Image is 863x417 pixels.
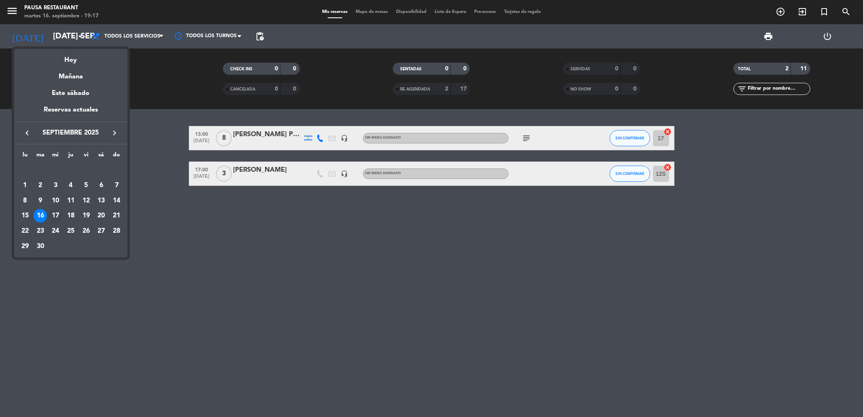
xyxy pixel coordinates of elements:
[34,224,47,238] div: 23
[78,178,94,193] td: 5 de septiembre de 2025
[34,209,47,223] div: 16
[48,208,63,224] td: 17 de septiembre de 2025
[14,82,127,105] div: Este sábado
[109,193,124,208] td: 14 de septiembre de 2025
[33,208,48,224] td: 16 de septiembre de 2025
[78,208,94,224] td: 19 de septiembre de 2025
[18,209,32,223] div: 15
[48,150,63,163] th: miércoles
[17,178,33,193] td: 1 de septiembre de 2025
[33,239,48,254] td: 30 de septiembre de 2025
[17,223,33,239] td: 22 de septiembre de 2025
[64,209,78,223] div: 18
[109,178,124,193] td: 7 de septiembre de 2025
[110,128,119,138] i: keyboard_arrow_right
[110,209,123,223] div: 21
[18,194,32,208] div: 8
[33,193,48,208] td: 9 de septiembre de 2025
[94,194,108,208] div: 13
[94,208,109,224] td: 20 de septiembre de 2025
[14,65,127,82] div: Mañana
[17,239,33,254] td: 29 de septiembre de 2025
[49,209,62,223] div: 17
[109,223,124,239] td: 28 de septiembre de 2025
[17,163,124,178] td: SEP.
[64,179,78,192] div: 4
[17,208,33,224] td: 15 de septiembre de 2025
[94,193,109,208] td: 13 de septiembre de 2025
[17,193,33,208] td: 8 de septiembre de 2025
[109,150,124,163] th: domingo
[94,178,109,193] td: 6 de septiembre de 2025
[63,150,78,163] th: jueves
[79,194,93,208] div: 12
[94,179,108,192] div: 6
[78,150,94,163] th: viernes
[78,223,94,239] td: 26 de septiembre de 2025
[64,224,78,238] div: 25
[22,128,32,138] i: keyboard_arrow_left
[33,150,48,163] th: martes
[79,209,93,223] div: 19
[48,223,63,239] td: 24 de septiembre de 2025
[49,179,62,192] div: 3
[110,179,123,192] div: 7
[63,178,78,193] td: 4 de septiembre de 2025
[94,150,109,163] th: sábado
[34,240,47,253] div: 30
[49,194,62,208] div: 10
[63,208,78,224] td: 18 de septiembre de 2025
[18,240,32,253] div: 29
[48,193,63,208] td: 10 de septiembre de 2025
[49,224,62,238] div: 24
[18,179,32,192] div: 1
[34,128,107,138] span: septiembre 2025
[94,209,108,223] div: 20
[20,128,34,138] button: keyboard_arrow_left
[63,193,78,208] td: 11 de septiembre de 2025
[78,193,94,208] td: 12 de septiembre de 2025
[18,224,32,238] div: 22
[34,194,47,208] div: 9
[17,150,33,163] th: lunes
[64,194,78,208] div: 11
[79,224,93,238] div: 26
[33,178,48,193] td: 2 de septiembre de 2025
[94,224,108,238] div: 27
[48,178,63,193] td: 3 de septiembre de 2025
[33,223,48,239] td: 23 de septiembre de 2025
[34,179,47,192] div: 2
[94,223,109,239] td: 27 de septiembre de 2025
[14,49,127,65] div: Hoy
[107,128,122,138] button: keyboard_arrow_right
[110,224,123,238] div: 28
[110,194,123,208] div: 14
[79,179,93,192] div: 5
[63,223,78,239] td: 25 de septiembre de 2025
[109,208,124,224] td: 21 de septiembre de 2025
[14,105,127,121] div: Reservas actuales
